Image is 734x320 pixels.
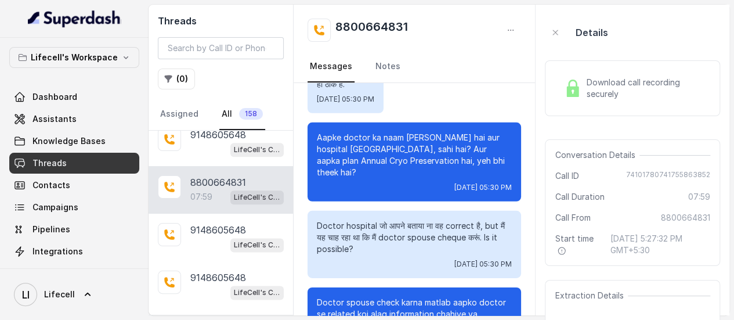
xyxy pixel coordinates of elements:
[308,51,521,82] nav: Tabs
[190,175,246,189] p: 8800664831
[32,179,70,191] span: Contacts
[555,170,578,182] span: Call ID
[555,290,628,301] span: Extraction Details
[158,37,284,59] input: Search by Call ID or Phone Number
[555,191,604,203] span: Call Duration
[9,47,139,68] button: Lifecell's Workspace
[22,289,30,301] text: LI
[373,51,403,82] a: Notes
[626,170,710,182] span: 74101780741755863852
[32,224,70,235] span: Pipelines
[9,153,139,174] a: Threads
[190,223,246,237] p: 9148605648
[32,91,77,103] span: Dashboard
[317,132,512,178] p: Aapke doctor ka naam [PERSON_NAME] hai aur hospital [GEOGRAPHIC_DATA], sahi hai? Aur aapka plan A...
[9,175,139,196] a: Contacts
[564,80,581,97] img: Lock Icon
[234,192,280,203] p: LifeCell's Call Assistant
[335,19,408,42] h2: 8800664831
[219,99,265,130] a: All158
[317,78,374,90] p: हां ठीक है.
[9,109,139,130] a: Assistants
[688,191,710,203] span: 07:59
[234,239,280,251] p: LifeCell's Call Assistant
[9,87,139,107] a: Dashboard
[9,219,139,240] a: Pipelines
[9,263,139,284] a: API Settings
[31,51,118,64] p: Lifecell's Workspace
[32,157,67,169] span: Threads
[454,260,512,269] span: [DATE] 05:30 PM
[9,197,139,218] a: Campaigns
[158,69,195,89] button: (0)
[158,99,201,130] a: Assigned
[239,108,263,120] span: 158
[158,99,284,130] nav: Tabs
[190,128,246,142] p: 9148605648
[555,149,639,161] span: Conversation Details
[555,233,601,256] span: Start time
[308,51,355,82] a: Messages
[32,135,106,147] span: Knowledge Bases
[32,113,77,125] span: Assistants
[661,212,710,224] span: 8800664831
[9,131,139,152] a: Knowledge Bases
[44,289,75,300] span: Lifecell
[9,278,139,311] a: Lifecell
[610,233,710,256] span: [DATE] 5:27:32 PM GMT+5:30
[586,77,706,100] span: Download call recording securely
[317,220,512,255] p: Doctor hospital जो आपने बताया ना वह correct है, but मैं यह चाह रहा था कि मैं doctor spouse cheque...
[32,202,78,213] span: Campaigns
[190,271,246,285] p: 9148605648
[28,9,121,28] img: light.svg
[190,191,212,203] p: 07:59
[317,95,374,104] span: [DATE] 05:30 PM
[9,241,139,262] a: Integrations
[454,183,512,192] span: [DATE] 05:30 PM
[234,287,280,299] p: LifeCell's Call Assistant
[158,14,284,28] h2: Threads
[32,268,83,279] span: API Settings
[575,26,608,39] p: Details
[555,212,590,224] span: Call From
[32,246,83,257] span: Integrations
[234,144,280,156] p: LifeCell's Call Assistant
